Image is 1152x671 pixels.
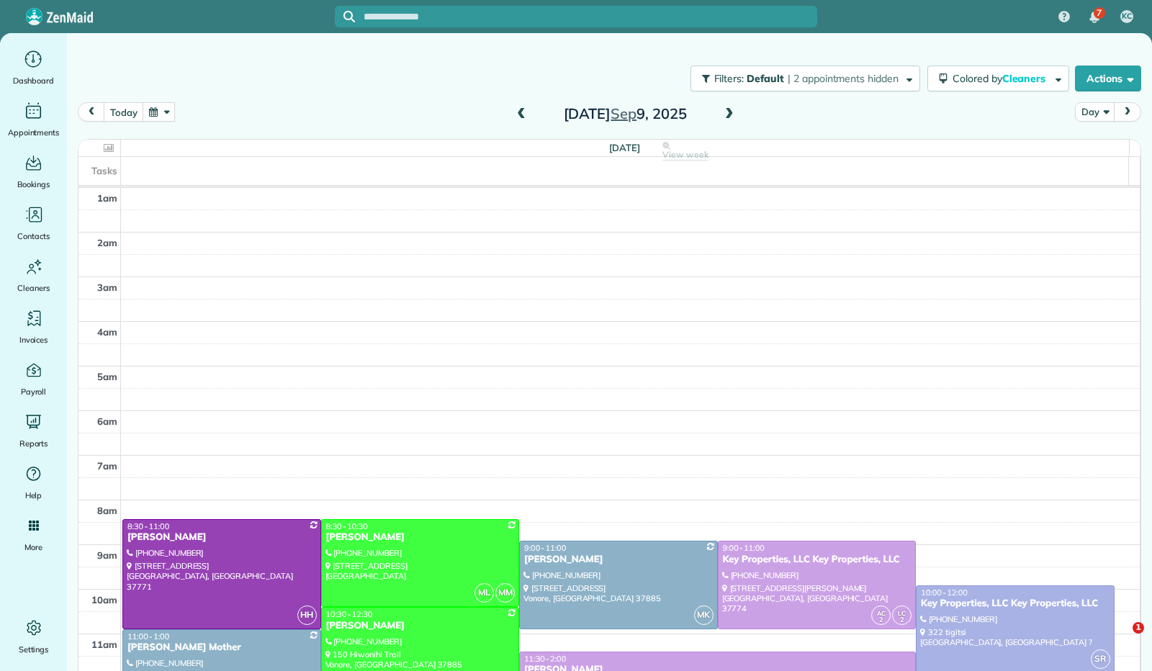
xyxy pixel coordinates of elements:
[97,282,117,293] span: 3am
[609,142,640,153] span: [DATE]
[495,583,515,603] span: MM
[127,531,317,544] div: [PERSON_NAME]
[21,384,47,399] span: Payroll
[723,543,765,553] span: 9:00 - 11:00
[127,521,169,531] span: 8:30 - 11:00
[1103,622,1138,657] iframe: Intercom live chat
[91,594,117,605] span: 10am
[524,543,566,553] span: 9:00 - 11:00
[927,66,1069,91] button: Colored byCleaners
[1002,72,1048,85] span: Cleaners
[611,104,636,122] span: Sep
[78,102,105,122] button: prev
[97,505,117,516] span: 8am
[24,540,42,554] span: More
[722,554,912,566] div: Key Properties, LLC Key Properties, LLC
[921,587,968,598] span: 10:00 - 12:00
[17,281,50,295] span: Cleaners
[127,631,169,641] span: 11:00 - 1:00
[104,102,143,122] button: today
[8,125,60,140] span: Appointments
[97,237,117,248] span: 2am
[898,609,906,617] span: LC
[13,73,54,88] span: Dashboard
[788,72,899,85] span: | 2 appointments hidden
[343,11,355,22] svg: Focus search
[17,229,50,243] span: Contacts
[6,203,61,243] a: Contacts
[325,620,516,632] div: [PERSON_NAME]
[17,177,50,192] span: Bookings
[91,639,117,650] span: 11am
[97,460,117,472] span: 7am
[6,307,61,347] a: Invoices
[1114,102,1141,122] button: next
[694,605,714,625] span: MK
[325,531,516,544] div: [PERSON_NAME]
[127,641,317,654] div: [PERSON_NAME] Mother
[662,149,708,161] span: View week
[1122,11,1132,22] span: KC
[25,488,42,503] span: Help
[6,48,61,88] a: Dashboard
[535,106,715,122] h2: [DATE] 9, 2025
[6,359,61,399] a: Payroll
[690,66,920,91] button: Filters: Default | 2 appointments hidden
[1097,7,1102,19] span: 7
[524,654,566,664] span: 11:30 - 2:00
[1075,66,1141,91] button: Actions
[326,521,368,531] span: 8:30 - 10:30
[474,583,494,603] span: ML
[19,333,48,347] span: Invoices
[97,415,117,427] span: 6am
[1133,622,1144,634] span: 1
[91,165,117,176] span: Tasks
[920,598,1110,610] div: Key Properties, LLC Key Properties, LLC
[1079,1,1110,33] div: 7 unread notifications
[683,66,920,91] a: Filters: Default | 2 appointments hidden
[6,616,61,657] a: Settings
[1091,649,1110,669] span: SR
[1075,102,1115,122] button: Day
[6,99,61,140] a: Appointments
[97,326,117,338] span: 4am
[19,642,49,657] span: Settings
[747,72,785,85] span: Default
[714,72,744,85] span: Filters:
[877,609,886,617] span: AC
[6,462,61,503] a: Help
[523,554,714,566] div: [PERSON_NAME]
[6,151,61,192] a: Bookings
[6,255,61,295] a: Cleaners
[19,436,48,451] span: Reports
[297,605,317,625] span: HH
[872,613,890,627] small: 2
[97,371,117,382] span: 5am
[335,11,355,22] button: Focus search
[893,613,911,627] small: 2
[6,410,61,451] a: Reports
[97,549,117,561] span: 9am
[326,609,373,619] span: 10:30 - 12:30
[953,72,1050,85] span: Colored by
[97,192,117,204] span: 1am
